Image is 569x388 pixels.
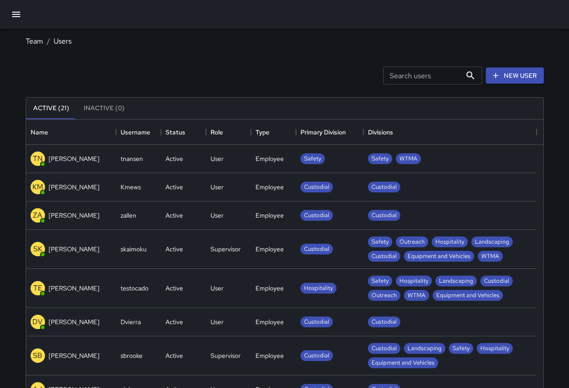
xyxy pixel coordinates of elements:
[166,317,183,326] div: Active
[368,252,400,261] span: Custodial
[300,120,346,145] div: Primary Division
[49,154,99,163] p: [PERSON_NAME]
[368,291,400,300] span: Outreach
[116,120,161,145] div: Username
[432,238,468,246] span: Hospitality
[255,211,284,220] div: Employee
[32,317,43,327] p: DV
[121,183,141,192] div: Kmews
[33,283,42,294] p: TE
[368,211,400,220] span: Custodial
[26,98,76,119] button: Active (21)
[211,351,241,360] div: Supervisor
[166,211,183,220] div: Active
[368,318,400,326] span: Custodial
[435,277,477,285] span: Landscaping
[255,183,284,192] div: Employee
[166,183,183,192] div: Active
[300,183,333,192] span: Custodial
[251,120,296,145] div: Type
[363,120,537,145] div: Divisions
[433,291,503,300] span: Equipment and Vehicles
[211,183,224,192] div: User
[396,155,421,163] span: WTMA
[255,317,284,326] div: Employee
[161,120,206,145] div: Status
[486,67,544,84] a: New User
[166,154,183,163] div: Active
[211,317,224,326] div: User
[296,120,363,145] div: Primary Division
[300,211,333,220] span: Custodial
[121,317,141,326] div: Dvierra
[166,120,185,145] div: Status
[49,245,99,254] p: [PERSON_NAME]
[211,120,223,145] div: Role
[211,211,224,220] div: User
[368,344,400,353] span: Custodial
[396,238,428,246] span: Outreach
[166,245,183,254] div: Active
[211,154,224,163] div: User
[255,351,284,360] div: Employee
[211,245,241,254] div: Supervisor
[404,252,474,261] span: Equipment and Vehicles
[166,284,183,293] div: Active
[471,238,513,246] span: Landscaping
[121,211,136,220] div: zallen
[31,120,48,145] div: Name
[121,245,147,254] div: skaimoku
[166,351,183,360] div: Active
[404,291,429,300] span: WTMA
[121,351,143,360] div: sbrooke
[477,344,513,353] span: Hospitality
[368,238,392,246] span: Safety
[32,182,43,192] p: KM
[26,36,43,46] a: Team
[47,36,50,47] li: /
[255,284,284,293] div: Employee
[255,154,284,163] div: Employee
[121,154,143,163] div: tnansen
[368,183,400,192] span: Custodial
[404,344,445,353] span: Landscaping
[206,120,251,145] div: Role
[211,284,224,293] div: User
[54,36,72,46] a: Users
[33,244,42,254] p: SK
[449,344,473,353] span: Safety
[255,245,284,254] div: Employee
[49,211,99,220] p: [PERSON_NAME]
[49,317,99,326] p: [PERSON_NAME]
[121,120,150,145] div: Username
[49,284,99,293] p: [PERSON_NAME]
[368,155,392,163] span: Safety
[396,277,432,285] span: Hospitality
[300,245,333,254] span: Custodial
[300,155,325,163] span: Safety
[33,350,42,361] p: SB
[480,277,513,285] span: Custodial
[368,277,392,285] span: Safety
[121,284,148,293] div: testocado
[368,359,438,367] span: Equipment and Vehicles
[368,120,393,145] div: Divisions
[300,284,336,293] span: Hospitality
[76,98,132,119] button: Inactive (0)
[49,183,99,192] p: [PERSON_NAME]
[300,352,333,360] span: Custodial
[300,318,333,326] span: Custodial
[26,120,116,145] div: Name
[255,120,269,145] div: Type
[33,210,42,221] p: ZA
[478,252,503,261] span: WTMA
[49,351,99,360] p: [PERSON_NAME]
[33,153,43,164] p: TN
